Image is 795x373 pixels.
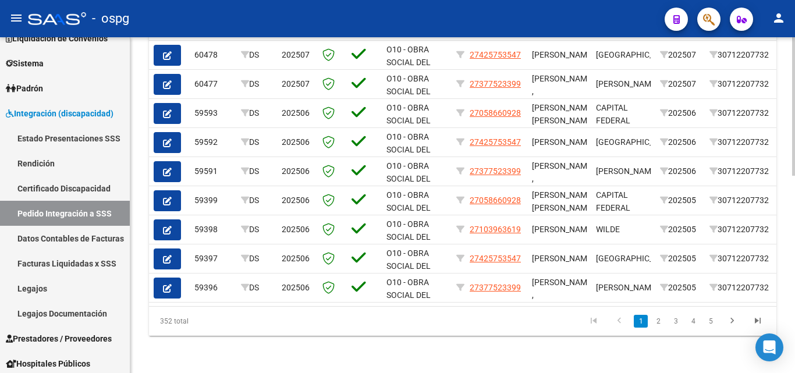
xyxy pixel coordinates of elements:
a: go to next page [721,315,743,328]
div: DS [241,194,272,207]
span: 27377523399 [470,166,521,176]
span: O10 - OBRA SOCIAL DEL PERSONAL GRAFICO [386,219,431,268]
div: DS [241,223,272,236]
div: 202506 [660,106,700,120]
div: 202505 [660,223,700,236]
li: page 4 [684,311,702,331]
div: 60477 [194,77,232,91]
div: 30712207732 [709,223,776,236]
div: 202507 [660,77,700,91]
span: 202506 [282,254,310,263]
li: page 3 [667,311,684,331]
div: DS [241,165,272,178]
a: go to first page [583,315,605,328]
span: Liquidación de Convenios [6,32,108,45]
a: 5 [704,315,718,328]
span: [PERSON_NAME] , [532,161,594,184]
span: 27425753547 [470,50,521,59]
div: 30712207732 [709,281,776,294]
span: [PERSON_NAME] [596,166,658,176]
span: 27377523399 [470,79,521,88]
span: 202506 [282,108,310,118]
span: [PERSON_NAME] [532,137,594,147]
li: page 2 [650,311,667,331]
div: 30712207732 [709,77,776,91]
li: page 1 [632,311,650,331]
span: [GEOGRAPHIC_DATA] [596,137,675,147]
span: O10 - OBRA SOCIAL DEL PERSONAL GRAFICO [386,103,431,152]
span: [PERSON_NAME] [532,225,594,234]
a: go to last page [747,315,769,328]
mat-icon: person [772,11,786,25]
span: O10 - OBRA SOCIAL DEL PERSONAL GRAFICO [386,132,431,181]
div: 60478 [194,48,232,62]
span: O10 - OBRA SOCIAL DEL PERSONAL GRAFICO [386,248,431,297]
span: CAPITAL FEDERAL [596,190,630,213]
mat-icon: menu [9,11,23,25]
span: 27058660928 [470,108,521,118]
div: 59592 [194,136,232,149]
span: Sistema [6,57,44,70]
div: DS [241,77,272,91]
div: 59396 [194,281,232,294]
span: [PERSON_NAME] [596,283,658,292]
span: [GEOGRAPHIC_DATA] [596,50,675,59]
span: O10 - OBRA SOCIAL DEL PERSONAL GRAFICO [386,278,431,326]
span: CAPITAL FEDERAL [596,103,630,126]
span: [PERSON_NAME] , [532,278,594,300]
div: 59397 [194,252,232,265]
div: 30712207732 [709,48,776,62]
span: [PERSON_NAME] , [532,74,594,97]
span: O10 - OBRA SOCIAL DEL PERSONAL GRAFICO [386,190,431,239]
a: 1 [634,315,648,328]
span: 202506 [282,166,310,176]
a: go to previous page [608,315,630,328]
div: 202505 [660,252,700,265]
div: 30712207732 [709,252,776,265]
div: 30712207732 [709,165,776,178]
span: 202506 [282,225,310,234]
div: 30712207732 [709,194,776,207]
div: 202507 [660,48,700,62]
span: [GEOGRAPHIC_DATA] [596,254,675,263]
div: 59399 [194,194,232,207]
div: 59593 [194,106,232,120]
span: O10 - OBRA SOCIAL DEL PERSONAL GRAFICO [386,45,431,94]
span: 27377523399 [470,283,521,292]
span: Hospitales Públicos [6,357,90,370]
span: O10 - OBRA SOCIAL DEL PERSONAL GRAFICO [386,161,431,210]
span: 202506 [282,196,310,205]
span: Prestadores / Proveedores [6,332,112,345]
a: 2 [651,315,665,328]
span: 27425753547 [470,254,521,263]
span: 202507 [282,50,310,59]
div: DS [241,48,272,62]
span: 202506 [282,137,310,147]
span: [PERSON_NAME], [PERSON_NAME] , [532,103,596,139]
a: 4 [686,315,700,328]
span: 27103963619 [470,225,521,234]
span: 202507 [282,79,310,88]
div: DS [241,252,272,265]
div: DS [241,136,272,149]
span: [PERSON_NAME], [PERSON_NAME] , [532,190,596,226]
span: [PERSON_NAME] [532,254,594,263]
div: 59398 [194,223,232,236]
div: 30712207732 [709,106,776,120]
div: 59591 [194,165,232,178]
span: WILDE [596,225,620,234]
span: - ospg [92,6,129,31]
span: 27425753547 [470,137,521,147]
div: 202506 [660,165,700,178]
span: Integración (discapacidad) [6,107,113,120]
div: DS [241,281,272,294]
span: [PERSON_NAME] [596,79,658,88]
div: 202505 [660,194,700,207]
span: 27058660928 [470,196,521,205]
span: 202506 [282,283,310,292]
div: 352 total [149,307,272,336]
li: page 5 [702,311,719,331]
div: Open Intercom Messenger [755,333,783,361]
span: [PERSON_NAME] [532,50,594,59]
div: 202505 [660,281,700,294]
